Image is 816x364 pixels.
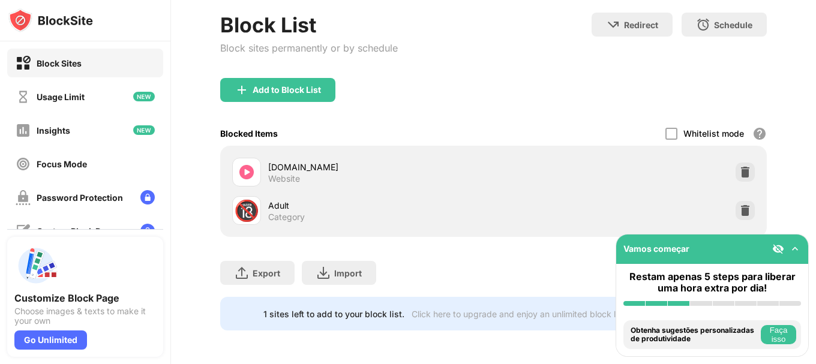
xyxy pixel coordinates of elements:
div: Import [334,268,362,278]
img: block-on.svg [16,56,31,71]
div: Vamos começar [623,243,689,254]
div: Restam apenas 5 steps para liberar uma hora extra por dia! [623,271,801,294]
img: new-icon.svg [133,125,155,135]
img: password-protection-off.svg [16,190,31,205]
img: favicons [239,165,254,179]
div: Go Unlimited [14,330,87,350]
div: Insights [37,125,70,136]
img: customize-block-page-off.svg [16,224,31,239]
div: Category [268,212,305,222]
div: Customize Block Page [14,292,156,304]
div: Whitelist mode [683,128,744,139]
div: Focus Mode [37,159,87,169]
img: push-custom-page.svg [14,244,58,287]
div: Adult [268,199,494,212]
div: Choose images & texts to make it your own [14,306,156,326]
div: Obtenha sugestões personalizadas de produtividade [631,326,758,344]
img: insights-off.svg [16,123,31,138]
div: 1 sites left to add to your block list. [263,309,404,319]
img: time-usage-off.svg [16,89,31,104]
div: 🔞 [234,198,259,223]
div: Block Sites [37,58,82,68]
img: logo-blocksite.svg [8,8,93,32]
div: Password Protection [37,192,123,203]
div: Block sites permanently or by schedule [220,42,398,54]
div: Schedule [714,20,752,30]
div: Add to Block List [253,85,321,95]
div: Export [253,268,280,278]
div: Blocked Items [220,128,278,139]
img: new-icon.svg [133,92,155,101]
div: Website [268,173,300,184]
img: eye-not-visible.svg [772,243,784,255]
img: lock-menu.svg [140,190,155,204]
div: Block List [220,13,398,37]
div: Click here to upgrade and enjoy an unlimited block list. [412,309,627,319]
img: focus-off.svg [16,157,31,172]
div: [DOMAIN_NAME] [268,161,494,173]
img: omni-setup-toggle.svg [789,243,801,255]
div: Usage Limit [37,92,85,102]
div: Custom Block Page [37,226,116,236]
button: Faça isso [761,325,796,344]
img: lock-menu.svg [140,224,155,238]
div: Redirect [624,20,658,30]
